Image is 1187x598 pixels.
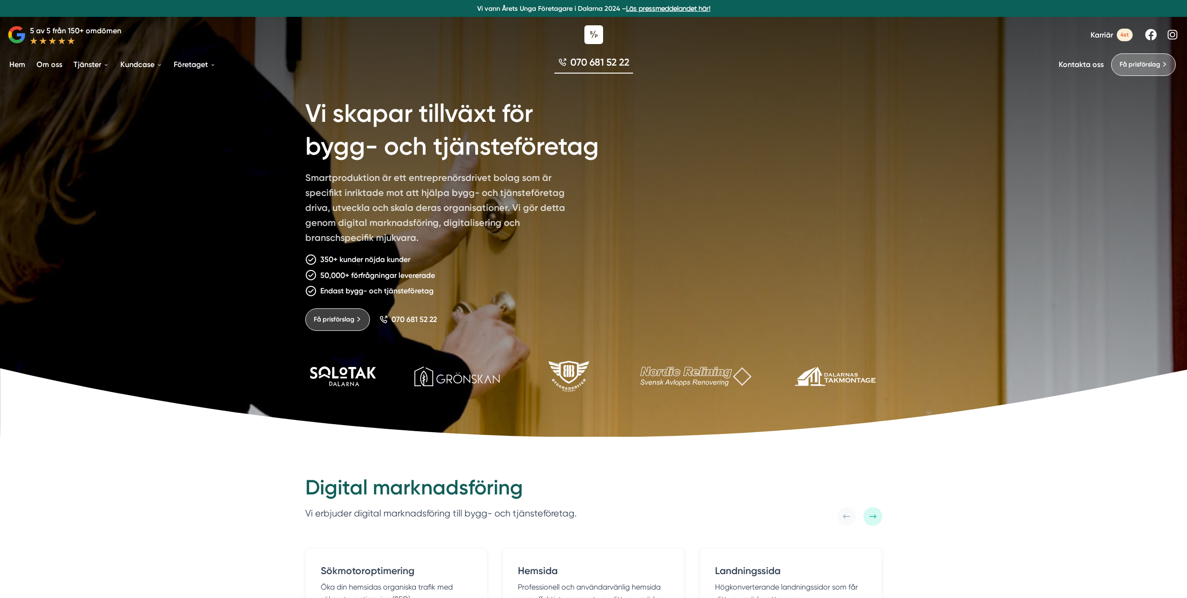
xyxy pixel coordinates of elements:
[305,86,633,170] h1: Vi skapar tillväxt för bygg- och tjänsteföretag
[1091,29,1133,41] a: Karriär 4st
[305,308,370,331] a: Få prisförslag
[1111,53,1176,76] a: Få prisförslag
[72,52,111,76] a: Tjänster
[35,52,64,76] a: Om oss
[518,564,669,581] h4: Hemsida
[118,52,164,76] a: Kundcase
[391,315,437,324] span: 070 681 52 22
[7,52,27,76] a: Hem
[1059,60,1104,69] a: Kontakta oss
[379,315,437,324] a: 070 681 52 22
[1120,60,1160,70] span: Få prisförslag
[30,25,121,37] p: 5 av 5 från 150+ omdömen
[715,564,866,581] h4: Landningssida
[314,314,354,325] span: Få prisförslag
[321,564,472,581] h4: Sökmotoroptimering
[305,506,577,521] p: Vi erbjuder digital marknadsföring till bygg- och tjänsteföretag.
[570,55,629,69] span: 070 681 52 22
[320,269,435,281] p: 50,000+ förfrågningar levererade
[1117,29,1133,41] span: 4st
[305,170,575,249] p: Smartproduktion är ett entreprenörsdrivet bolag som är specifikt inriktade mot att hjälpa bygg- o...
[554,55,633,74] a: 070 681 52 22
[320,254,410,265] p: 350+ kunder nöjda kunder
[305,474,577,506] h2: Digital marknadsföring
[320,285,434,297] p: Endast bygg- och tjänsteföretag
[1091,30,1113,39] span: Karriär
[4,4,1183,13] p: Vi vann Årets Unga Företagare i Dalarna 2024 –
[626,5,710,12] a: Läs pressmeddelandet här!
[172,52,218,76] a: Företaget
